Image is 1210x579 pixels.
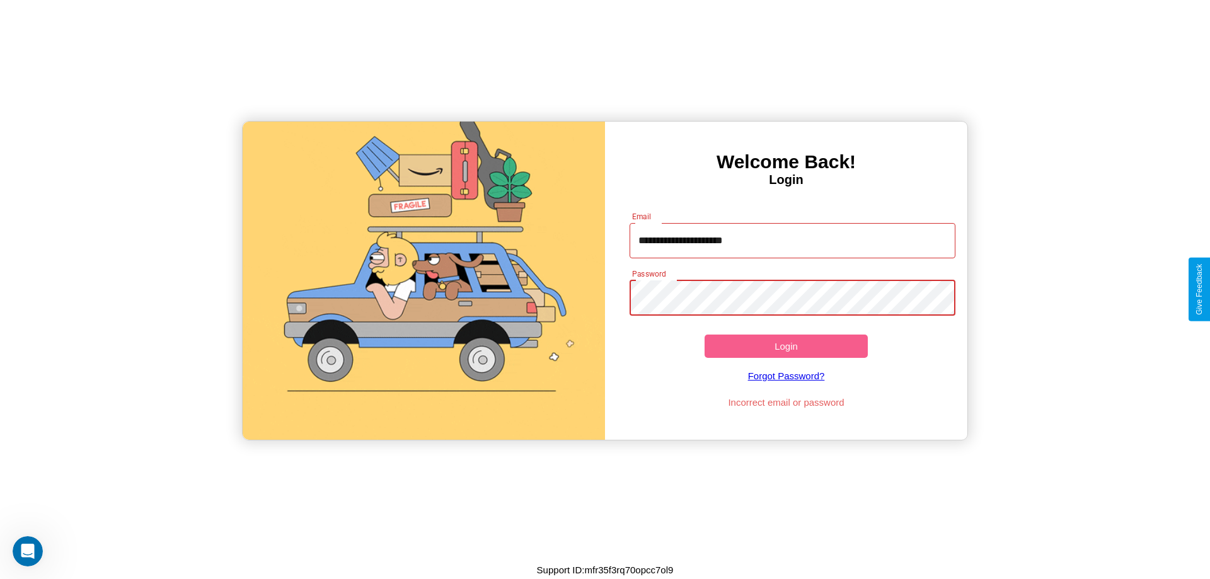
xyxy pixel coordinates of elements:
button: Login [705,335,868,358]
p: Support ID: mfr35f3rq70opcc7ol9 [537,561,674,578]
a: Forgot Password? [623,358,950,394]
div: Give Feedback [1195,264,1204,315]
h4: Login [605,173,967,187]
label: Email [632,211,652,222]
img: gif [243,122,605,440]
iframe: Intercom live chat [13,536,43,566]
p: Incorrect email or password [623,394,950,411]
h3: Welcome Back! [605,151,967,173]
label: Password [632,268,665,279]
